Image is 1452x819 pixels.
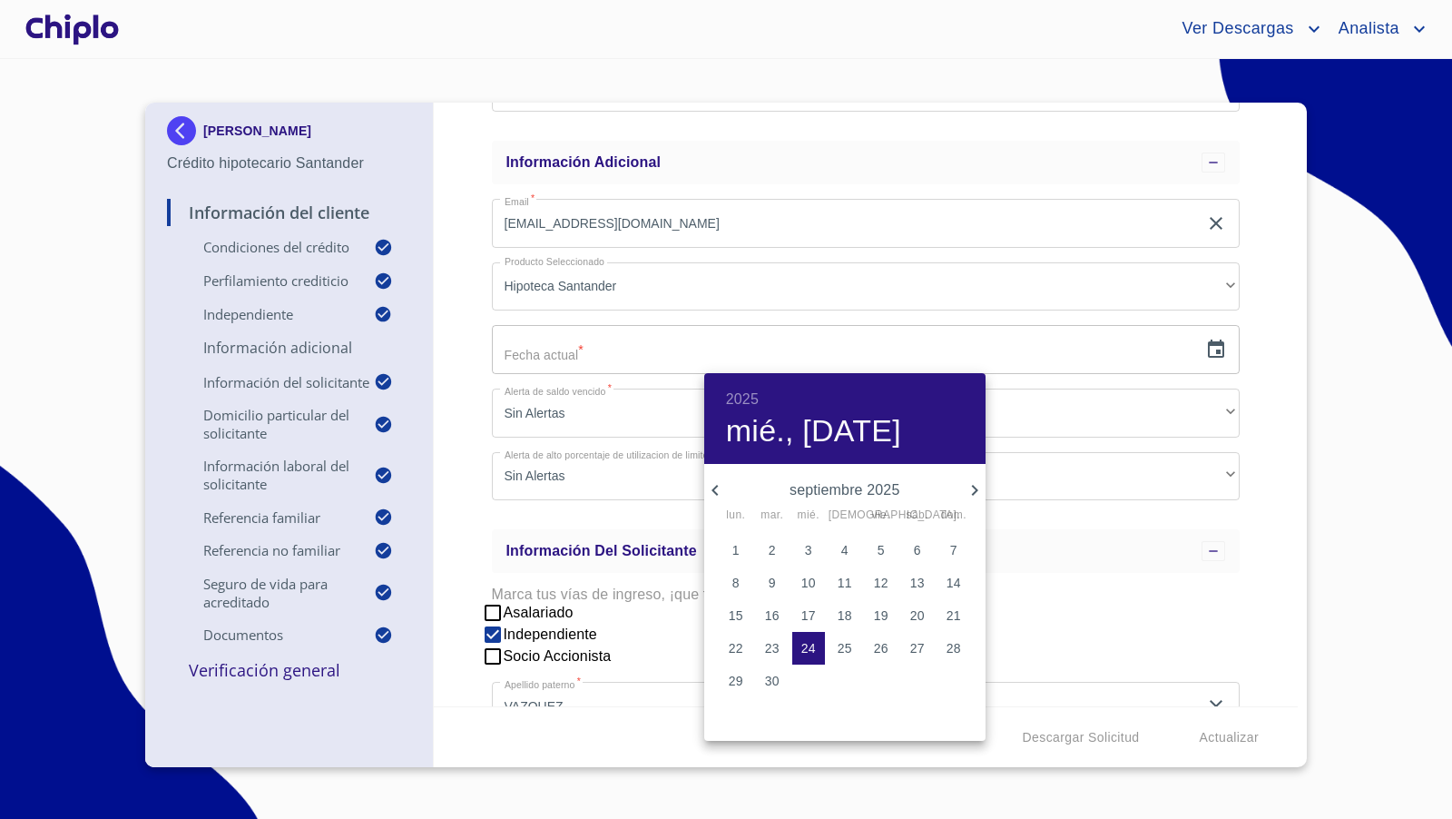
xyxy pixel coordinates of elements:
[732,541,740,559] p: 1
[874,574,888,592] p: 12
[838,639,852,657] p: 25
[801,639,816,657] p: 24
[910,574,925,592] p: 13
[729,672,743,690] p: 29
[937,599,970,632] button: 21
[756,507,789,525] span: mar.
[878,541,885,559] p: 5
[726,479,964,501] p: septiembre 2025
[947,607,961,625] p: 21
[726,412,901,450] button: mié., [DATE]
[801,574,816,592] p: 10
[765,672,780,690] p: 30
[865,632,898,665] button: 26
[937,632,970,665] button: 28
[720,632,752,665] button: 22
[901,507,934,525] span: sáb.
[910,607,925,625] p: 20
[805,541,812,559] p: 3
[838,607,852,625] p: 18
[756,567,789,599] button: 9
[901,599,934,632] button: 20
[792,599,825,632] button: 17
[865,534,898,567] button: 5
[865,507,898,525] span: vie.
[937,534,970,567] button: 7
[729,639,743,657] p: 22
[841,541,849,559] p: 4
[901,534,934,567] button: 6
[937,567,970,599] button: 14
[829,534,861,567] button: 4
[726,387,759,412] button: 2025
[829,507,861,525] span: [DEMOGRAPHIC_DATA].
[729,607,743,625] p: 15
[720,507,752,525] span: lun.
[865,567,898,599] button: 12
[720,665,752,697] button: 29
[720,599,752,632] button: 15
[901,567,934,599] button: 13
[829,599,861,632] button: 18
[765,639,780,657] p: 23
[947,639,961,657] p: 28
[769,541,776,559] p: 2
[756,599,789,632] button: 16
[910,639,925,657] p: 27
[801,607,816,625] p: 17
[720,534,752,567] button: 1
[829,567,861,599] button: 11
[874,639,888,657] p: 26
[732,574,740,592] p: 8
[829,632,861,665] button: 25
[765,607,780,625] p: 16
[792,507,825,525] span: mié.
[838,574,852,592] p: 11
[865,599,898,632] button: 19
[901,632,934,665] button: 27
[756,534,789,567] button: 2
[914,541,921,559] p: 6
[950,541,957,559] p: 7
[947,574,961,592] p: 14
[792,534,825,567] button: 3
[792,632,825,665] button: 24
[937,507,970,525] span: dom.
[756,632,789,665] button: 23
[769,574,776,592] p: 9
[720,567,752,599] button: 8
[756,665,789,697] button: 30
[792,567,825,599] button: 10
[874,607,888,625] p: 19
